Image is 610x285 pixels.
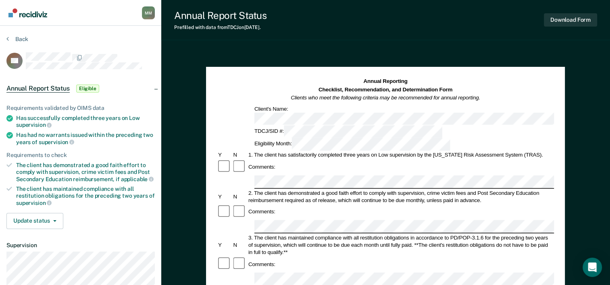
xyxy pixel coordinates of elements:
[6,242,155,249] dt: Supervision
[16,132,155,145] div: Has had no warrants issued within the preceding two years of
[8,8,47,17] img: Recidiviz
[253,138,452,151] div: Eligibility Month:
[291,95,481,101] em: Clients who meet the following criteria may be recommended for annual reporting.
[253,126,443,138] div: TDCJ/SID #:
[319,87,452,93] strong: Checklist, Recommendation, and Determination Form
[6,105,155,112] div: Requirements validated by OIMS data
[247,208,277,215] div: Comments:
[6,85,70,93] span: Annual Report Status
[16,200,52,206] span: supervision
[16,122,52,128] span: supervision
[232,193,247,200] div: N
[217,151,232,159] div: Y
[583,258,602,277] div: Open Intercom Messenger
[142,6,155,19] button: Profile dropdown button
[16,115,155,128] div: Has successfully completed three years on Low
[16,162,155,182] div: The client has demonstrated a good faith effort to comply with supervision, crime victim fees and...
[6,35,28,43] button: Back
[247,234,554,256] div: 3. The client has maintained compliance with all restitution obligations in accordance to PD/POP-...
[544,13,597,27] button: Download Form
[364,78,408,85] strong: Annual Reporting
[16,186,155,206] div: The client has maintained compliance with all restitution obligations for the preceding two years of
[247,260,277,268] div: Comments:
[232,151,247,159] div: N
[174,25,266,30] div: Prefilled with data from TDCJ on [DATE] .
[247,189,554,204] div: 2. The client has demonstrated a good faith effort to comply with supervision, crime victim fees ...
[76,85,99,93] span: Eligible
[142,6,155,19] div: M M
[6,152,155,159] div: Requirements to check
[217,193,232,200] div: Y
[247,163,277,171] div: Comments:
[174,10,266,21] div: Annual Report Status
[217,241,232,248] div: Y
[39,139,74,145] span: supervision
[247,151,554,159] div: 1. The client has satisfactorily completed three years on Low supervision by the [US_STATE] Risk ...
[232,241,247,248] div: N
[6,213,63,229] button: Update status
[121,176,154,182] span: applicable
